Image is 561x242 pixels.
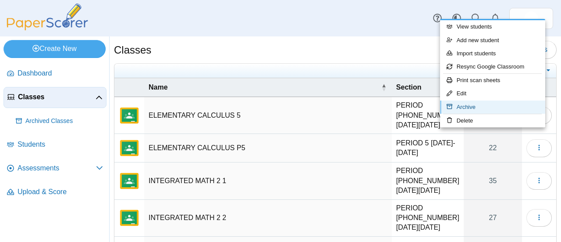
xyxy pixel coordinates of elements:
[12,111,107,132] a: Archived Classes
[396,83,422,91] span: Section
[464,163,522,199] a: 35
[392,163,464,199] td: PERIOD [PHONE_NUMBER][DATE][DATE]
[18,163,96,173] span: Assessments
[144,200,392,237] td: INTEGRATED MATH 2 2
[440,34,545,47] a: Add new student
[4,158,107,179] a: Assessments
[486,9,505,28] a: Alerts
[114,43,151,58] h1: Classes
[149,83,168,91] span: Name
[4,63,107,84] a: Dashboard
[144,134,392,163] td: ELEMENTARY CALCULUS P5
[119,137,140,159] img: External class connected through Google Classroom
[18,69,103,78] span: Dashboard
[18,92,96,102] span: Classes
[25,117,103,126] span: Archived Classes
[392,200,464,237] td: PERIOD [PHONE_NUMBER][DATE][DATE]
[18,140,103,149] span: Students
[509,8,553,29] a: ps.B7yuFiroF87KfScy
[144,163,392,199] td: INTEGRATED MATH 2 1
[4,4,91,30] img: PaperScorer
[524,11,538,25] span: Carlos Chavez
[119,207,140,228] img: External class connected through Google Classroom
[440,114,545,127] a: Delete
[392,134,464,163] td: PERIOD 5 [DATE]-[DATE]
[440,60,545,73] a: Resync Google Classroom
[4,182,107,203] a: Upload & Score
[524,11,538,25] img: ps.B7yuFiroF87KfScy
[119,170,140,191] img: External class connected through Google Classroom
[440,74,545,87] a: Print scan sheets
[440,47,545,60] a: Import students
[440,20,545,33] a: View students
[440,101,545,114] a: Archive
[464,200,522,236] a: 27
[464,134,522,162] a: 22
[381,78,387,97] span: Name : Activate to invert sorting
[4,134,107,155] a: Students
[392,97,464,134] td: PERIOD [PHONE_NUMBER][DATE][DATE]
[144,97,392,134] td: ELEMENTARY CALCULUS 5
[4,87,107,108] a: Classes
[119,105,140,126] img: External class connected through Google Classroom
[18,187,103,197] span: Upload & Score
[440,87,545,100] a: Edit
[4,24,91,32] a: PaperScorer
[4,40,106,58] a: Create New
